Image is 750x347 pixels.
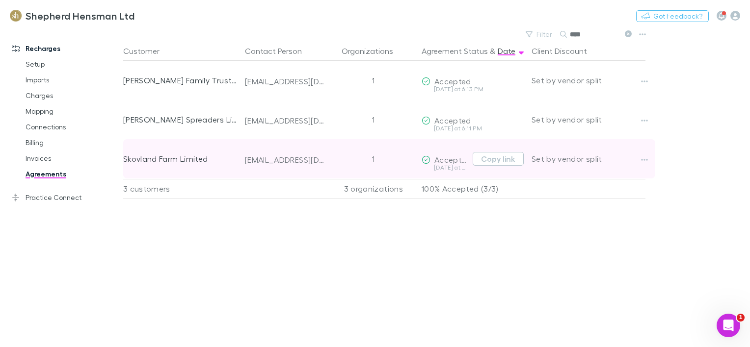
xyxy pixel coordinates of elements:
[123,41,171,61] button: Customer
[422,165,469,171] div: [DATE] at 6:08 PM
[422,179,524,198] p: 100% Accepted (3/3)
[10,10,22,22] img: Shepherd Hensman Ltd's Logo
[16,166,129,182] a: Agreements
[737,314,745,322] span: 1
[434,76,471,86] span: Accepted
[16,119,129,135] a: Connections
[245,155,325,165] div: [EMAIL_ADDRESS][DOMAIN_NAME]
[532,100,645,139] div: Set by vendor split
[473,152,524,166] button: Copy link
[422,41,524,61] div: &
[26,10,134,22] h3: Shepherd Hensman Ltd
[434,155,471,164] span: Accepted
[245,41,314,61] button: Contact Person
[329,139,418,178] div: 1
[16,56,129,72] a: Setup
[123,179,241,198] div: 3 customers
[329,179,418,198] div: 3 organizations
[636,10,709,22] button: Got Feedback?
[717,314,740,337] iframe: Intercom live chat
[16,103,129,119] a: Mapping
[2,190,129,205] a: Practice Connect
[422,86,524,92] div: [DATE] at 6:13 PM
[123,100,237,139] div: [PERSON_NAME] Spreaders Limited
[4,4,140,27] a: Shepherd Hensman Ltd
[16,72,129,88] a: Imports
[422,41,488,61] button: Agreement Status
[16,150,129,166] a: Invoices
[2,41,129,56] a: Recharges
[245,76,325,86] div: [EMAIL_ADDRESS][DOMAIN_NAME]
[329,61,418,100] div: 1
[16,135,129,150] a: Billing
[16,88,129,103] a: Charges
[532,41,599,61] button: Client Discount
[123,61,237,100] div: [PERSON_NAME] Family Trust [PERSON_NAME]
[434,116,471,125] span: Accepted
[123,139,237,178] div: Skovland Farm Limited
[329,100,418,139] div: 1
[532,139,645,178] div: Set by vendor split
[342,41,405,61] button: Organizations
[521,28,558,40] button: Filter
[532,61,645,100] div: Set by vendor split
[422,125,524,131] div: [DATE] at 6:11 PM
[498,41,515,61] button: Date
[245,116,325,125] div: [EMAIL_ADDRESS][DOMAIN_NAME]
